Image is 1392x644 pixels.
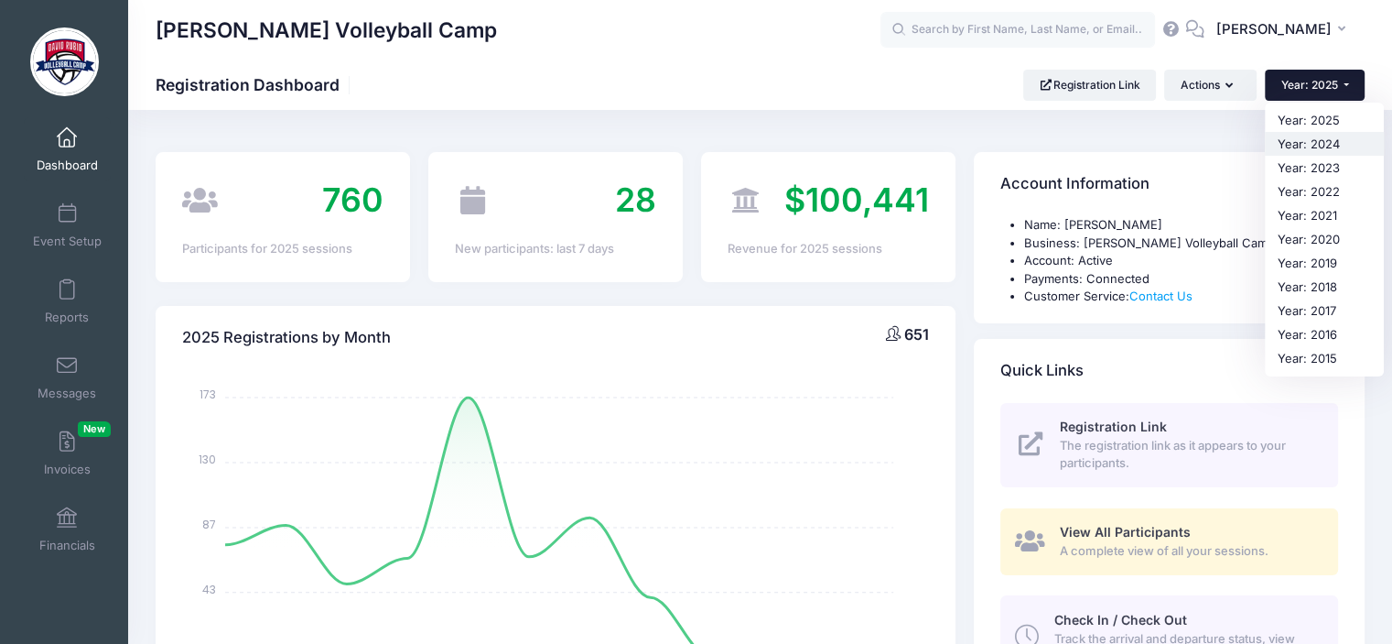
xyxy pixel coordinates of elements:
a: Registration Link [1023,70,1156,101]
span: Event Setup [33,234,102,249]
tspan: 87 [202,517,216,532]
h1: Registration Dashboard [156,75,355,94]
span: Messages [38,386,96,401]
a: Year: 2023 [1265,156,1384,180]
span: The registration link as it appears to your participants. [1060,437,1317,473]
a: Reports [24,269,111,333]
h4: 2025 Registrations by Month [182,311,391,364]
span: Dashboard [37,158,98,173]
a: View All Participants A complete view of all your sessions. [1000,508,1338,575]
span: View All Participants [1060,524,1191,540]
img: David Rubio Volleyball Camp [30,27,99,96]
a: Contact Us [1129,289,1192,303]
span: New [78,421,111,437]
h4: Quick Links [1000,344,1084,397]
button: Year: 2025 [1265,70,1365,101]
li: Customer Service: [1024,288,1338,306]
li: Account: Active [1024,252,1338,270]
span: Registration Link [1060,419,1167,434]
span: Reports [45,310,89,325]
a: Year: 2020 [1265,227,1384,251]
a: Year: 2025 [1265,108,1384,132]
a: Year: 2022 [1265,180,1384,203]
a: Year: 2018 [1265,275,1384,299]
li: Business: [PERSON_NAME] Volleyball Camp [1024,235,1338,253]
span: 760 [322,180,383,220]
a: InvoicesNew [24,421,111,486]
div: Participants for 2025 sessions [182,240,383,258]
span: A complete view of all your sessions. [1060,542,1317,561]
a: Event Setup [24,193,111,257]
a: Dashboard [24,117,111,181]
span: 28 [615,180,656,220]
span: 651 [904,325,929,344]
tspan: 130 [199,452,216,467]
a: Year: 2017 [1265,299,1384,322]
h1: [PERSON_NAME] Volleyball Camp [156,9,497,51]
a: Registration Link The registration link as it appears to your participants. [1000,403,1338,487]
li: Name: [PERSON_NAME] [1024,216,1338,235]
li: Payments: Connected [1024,270,1338,289]
a: Year: 2015 [1265,346,1384,370]
a: Messages [24,345,111,409]
div: New participants: last 7 days [455,240,656,258]
button: [PERSON_NAME] [1204,9,1365,51]
span: Invoices [44,462,91,477]
span: Check In / Check Out [1053,612,1186,628]
input: Search by First Name, Last Name, or Email... [880,12,1155,49]
div: Revenue for 2025 sessions [728,240,929,258]
span: [PERSON_NAME] [1216,19,1332,39]
tspan: 173 [200,387,216,402]
button: Actions [1164,70,1256,101]
a: Year: 2024 [1265,132,1384,156]
a: Year: 2021 [1265,203,1384,227]
span: Year: 2025 [1281,78,1338,92]
span: Financials [39,538,95,553]
a: Financials [24,497,111,562]
span: $100,441 [784,180,929,220]
h4: Account Information [1000,158,1149,211]
a: Year: 2019 [1265,251,1384,275]
a: Year: 2016 [1265,322,1384,346]
tspan: 43 [202,582,216,597]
